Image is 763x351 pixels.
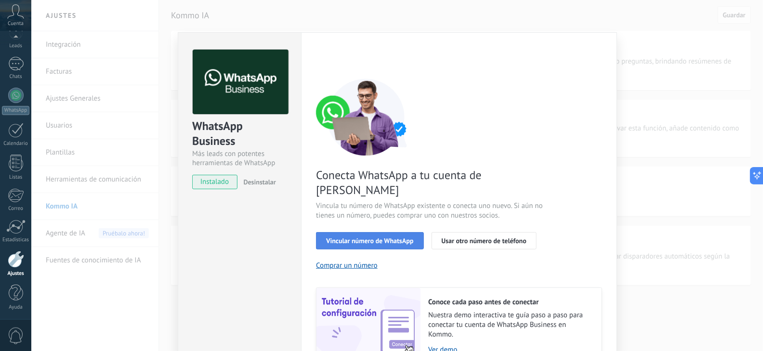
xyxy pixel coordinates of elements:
[316,232,423,249] button: Vincular número de WhatsApp
[2,74,30,80] div: Chats
[316,201,545,221] span: Vincula tu número de WhatsApp existente o conecta uno nuevo. Si aún no tienes un número, puedes c...
[192,118,287,149] div: WhatsApp Business
[432,232,537,249] button: Usar otro número de teléfono
[442,237,526,244] span: Usar otro número de teléfono
[193,175,237,189] span: instalado
[2,106,29,115] div: WhatsApp
[428,298,592,307] h2: Conoce cada paso antes de conectar
[2,271,30,277] div: Ajustes
[244,178,276,186] span: Desinstalar
[428,311,592,339] span: Nuestra demo interactiva te guía paso a paso para conectar tu cuenta de WhatsApp Business en Kommo.
[2,206,30,212] div: Correo
[316,78,417,156] img: connect number
[326,237,413,244] span: Vincular número de WhatsApp
[2,304,30,311] div: Ayuda
[240,175,276,189] button: Desinstalar
[2,43,30,49] div: Leads
[193,50,289,115] img: logo_main.png
[316,261,378,270] button: Comprar un número
[2,174,30,181] div: Listas
[316,168,545,197] span: Conecta WhatsApp a tu cuenta de [PERSON_NAME]
[192,149,287,168] div: Más leads con potentes herramientas de WhatsApp
[2,141,30,147] div: Calendario
[8,21,24,27] span: Cuenta
[2,237,30,243] div: Estadísticas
